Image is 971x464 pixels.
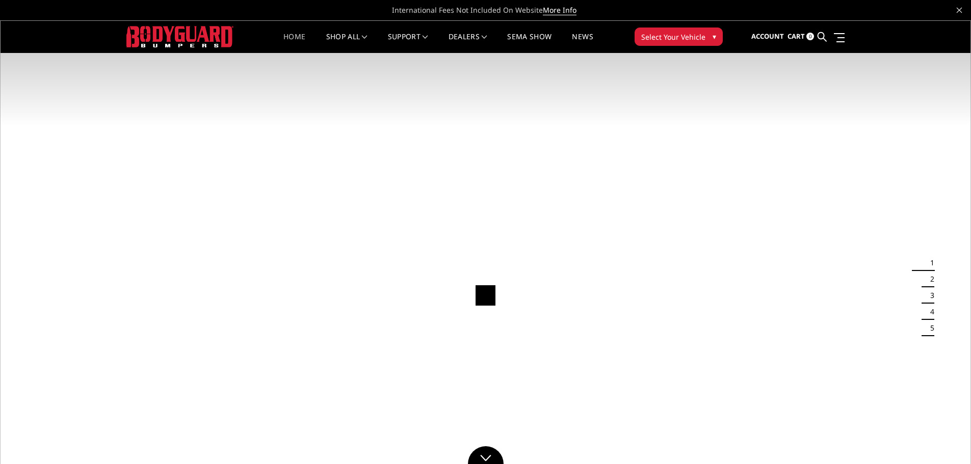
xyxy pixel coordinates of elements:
button: 2 of 5 [924,271,934,287]
a: Home [283,33,305,53]
button: 3 of 5 [924,287,934,304]
span: 0 [806,33,814,40]
button: 1 of 5 [924,255,934,271]
img: BODYGUARD BUMPERS [126,26,233,47]
a: Dealers [449,33,487,53]
span: Select Your Vehicle [641,32,705,42]
a: More Info [543,5,576,15]
a: Cart 0 [788,23,814,50]
button: 4 of 5 [924,304,934,320]
span: Account [751,32,784,41]
a: Support [388,33,428,53]
a: Account [751,23,784,50]
a: shop all [326,33,368,53]
span: Cart [788,32,805,41]
a: SEMA Show [507,33,552,53]
span: ▾ [713,31,716,42]
a: News [572,33,593,53]
a: Click to Down [468,446,504,464]
button: Select Your Vehicle [635,28,723,46]
button: 5 of 5 [924,320,934,336]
